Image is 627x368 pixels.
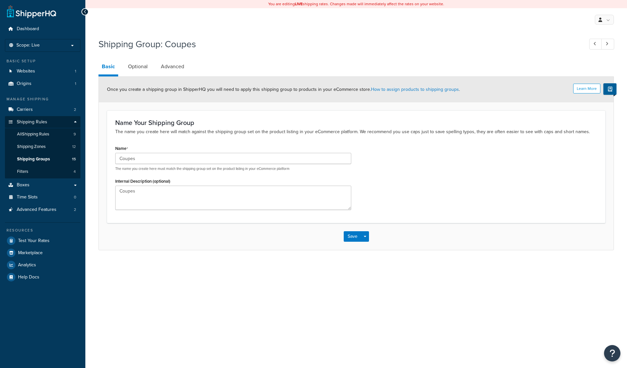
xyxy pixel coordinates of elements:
span: 15 [72,156,76,162]
span: 0 [74,194,76,200]
span: Carriers [17,107,33,112]
button: Show Help Docs [603,83,616,95]
button: Save [344,231,361,242]
a: Dashboard [5,23,80,35]
span: 2 [74,207,76,213]
span: Boxes [17,182,30,188]
span: Test Your Rates [18,238,50,244]
span: 2 [74,107,76,112]
span: Shipping Zones [17,144,46,150]
p: The name you create here must match the shipping group set on the product listing in your eCommer... [115,166,351,171]
a: Shipping Zones12 [5,141,80,153]
a: Shipping Groups15 [5,153,80,165]
a: Websites1 [5,65,80,77]
span: Advanced Features [17,207,56,213]
li: Shipping Rules [5,116,80,178]
a: Next Record [601,39,614,50]
button: Learn More [573,84,600,93]
span: Shipping Rules [17,119,47,125]
label: Name [115,146,128,151]
span: Dashboard [17,26,39,32]
span: Websites [17,69,35,74]
a: Boxes [5,179,80,191]
li: Websites [5,65,80,77]
span: 1 [75,69,76,74]
span: Filters [17,169,28,174]
div: Manage Shipping [5,96,80,102]
li: Shipping Zones [5,141,80,153]
a: Carriers2 [5,104,80,116]
a: Marketplace [5,247,80,259]
a: Optional [125,59,151,74]
div: Resources [5,228,80,233]
label: Internal Description (optional) [115,179,170,184]
a: Test Your Rates [5,235,80,247]
span: Marketplace [18,250,43,256]
h3: Name Your Shipping Group [115,119,597,126]
span: Analytics [18,262,36,268]
h1: Shipping Group: Coupes [98,38,577,51]
a: AllShipping Rules9 [5,128,80,140]
b: LIVE [295,1,303,7]
a: Analytics [5,259,80,271]
textarea: Coupes [115,186,351,210]
span: 4 [74,169,76,174]
span: 9 [74,132,76,137]
button: Open Resource Center [604,345,620,361]
a: Previous Record [589,39,602,50]
a: How to assign products to shipping groups [371,86,459,93]
span: Help Docs [18,275,39,280]
div: Basic Setup [5,58,80,64]
p: The name you create here will match against the shipping group set on the product listing in your... [115,128,597,135]
li: Time Slots [5,191,80,203]
span: All Shipping Rules [17,132,49,137]
a: Filters4 [5,166,80,178]
a: Origins1 [5,78,80,90]
span: Once you create a shipping group in ShipperHQ you will need to apply this shipping group to produ... [107,86,460,93]
li: Shipping Groups [5,153,80,165]
a: Shipping Rules [5,116,80,128]
a: Time Slots0 [5,191,80,203]
li: Advanced Features [5,204,80,216]
a: Advanced [158,59,187,74]
li: Filters [5,166,80,178]
span: Scope: Live [16,43,40,48]
span: Shipping Groups [17,156,50,162]
a: Advanced Features2 [5,204,80,216]
span: 1 [75,81,76,87]
li: Carriers [5,104,80,116]
span: 12 [72,144,76,150]
a: Help Docs [5,271,80,283]
a: Basic [98,59,118,76]
span: Time Slots [17,194,38,200]
li: Origins [5,78,80,90]
span: Origins [17,81,32,87]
